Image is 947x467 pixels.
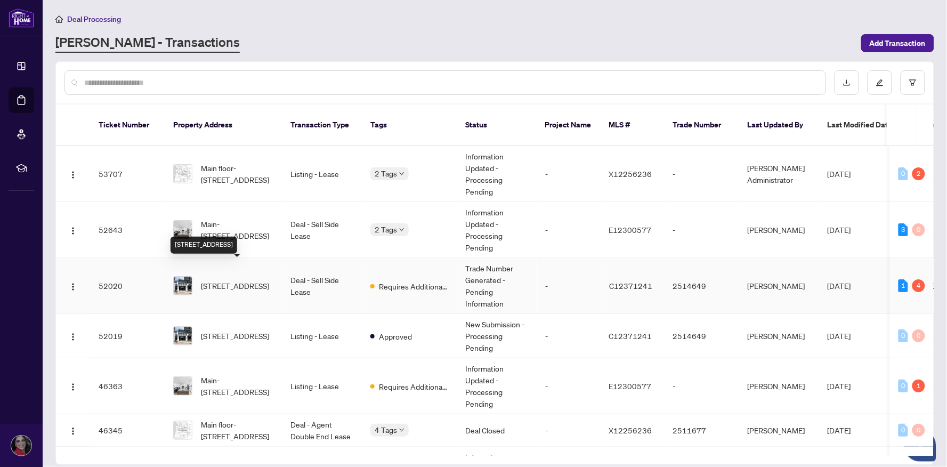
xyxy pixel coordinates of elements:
span: Requires Additional Docs [379,381,448,392]
th: MLS # [601,104,665,146]
td: 2514649 [665,258,739,314]
div: 0 [899,167,908,180]
a: [PERSON_NAME] - Transactions [55,34,240,53]
td: [PERSON_NAME] [739,358,819,414]
div: 0 [912,329,925,342]
th: Last Updated By [739,104,819,146]
img: Logo [69,427,77,436]
td: Information Updated - Processing Pending [457,202,537,258]
button: Logo [64,277,82,294]
span: 2 Tags [375,223,397,236]
th: Ticket Number [90,104,165,146]
span: Last Modified Date [828,119,893,131]
span: down [399,171,404,176]
div: 1 [899,279,908,292]
span: edit [876,79,884,86]
img: Logo [69,383,77,391]
td: Trade Number Generated - Pending Information [457,258,537,314]
span: E12300577 [609,381,652,391]
td: 2514649 [665,314,739,358]
td: 2511677 [665,414,739,447]
button: Logo [64,422,82,439]
td: [PERSON_NAME] [739,414,819,447]
span: [STREET_ADDRESS] [201,330,269,342]
span: download [843,79,851,86]
td: 52019 [90,314,165,358]
span: Requires Additional Docs [379,280,448,292]
span: 4 Tags [375,424,397,436]
span: Deal Processing [67,14,121,24]
td: 46345 [90,414,165,447]
td: Deal - Agent Double End Lease [282,414,362,447]
img: thumbnail-img [174,277,192,295]
td: [PERSON_NAME] [739,314,819,358]
td: [PERSON_NAME] [739,258,819,314]
td: 52020 [90,258,165,314]
td: - [537,414,601,447]
img: Logo [69,283,77,291]
div: 0 [912,424,925,437]
span: Main-[STREET_ADDRESS] [201,374,273,398]
td: Listing - Lease [282,314,362,358]
span: 2 Tags [375,167,397,180]
button: Add Transaction [861,34,934,52]
img: Logo [69,333,77,341]
img: logo [9,8,34,28]
button: Logo [64,327,82,344]
td: - [537,314,601,358]
span: home [55,15,63,23]
div: 0 [899,380,908,392]
th: Trade Number [665,104,739,146]
span: filter [909,79,917,86]
img: thumbnail-img [174,165,192,183]
div: 0 [899,424,908,437]
button: edit [868,70,892,95]
td: Listing - Lease [282,146,362,202]
span: X12256236 [609,169,652,179]
span: C12371241 [609,331,652,341]
td: - [537,358,601,414]
div: 1 [912,380,925,392]
td: [PERSON_NAME] [739,202,819,258]
span: X12256236 [609,425,652,435]
span: Main floor-[STREET_ADDRESS] [201,418,273,442]
div: 3 [899,223,908,236]
td: New Submission - Processing Pending [457,314,537,358]
th: Last Modified Date [819,104,915,146]
button: filter [901,70,925,95]
div: 0 [899,329,908,342]
span: Add Transaction [870,35,926,52]
button: download [835,70,859,95]
td: [PERSON_NAME] Administrator [739,146,819,202]
button: Logo [64,221,82,238]
td: Deal Closed [457,414,537,447]
td: Listing - Lease [282,358,362,414]
div: 0 [912,223,925,236]
img: thumbnail-img [174,221,192,239]
span: [DATE] [828,381,851,391]
div: 2 [912,167,925,180]
td: Information Updated - Processing Pending [457,146,537,202]
span: C12371241 [609,281,652,291]
img: Profile Icon [11,436,31,456]
span: Main-[STREET_ADDRESS] [201,218,273,241]
th: Transaction Type [282,104,362,146]
span: [DATE] [828,225,851,235]
span: [DATE] [828,331,851,341]
img: thumbnail-img [174,377,192,395]
td: Deal - Sell Side Lease [282,258,362,314]
td: Information Updated - Processing Pending [457,358,537,414]
img: Logo [69,171,77,179]
td: - [665,202,739,258]
span: [DATE] [828,281,851,291]
td: 53707 [90,146,165,202]
span: down [399,227,404,232]
th: Tags [362,104,457,146]
td: - [537,146,601,202]
td: - [665,146,739,202]
td: - [537,258,601,314]
button: Logo [64,377,82,394]
td: - [537,202,601,258]
th: Status [457,104,537,146]
span: Main floor-[STREET_ADDRESS] [201,162,273,186]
